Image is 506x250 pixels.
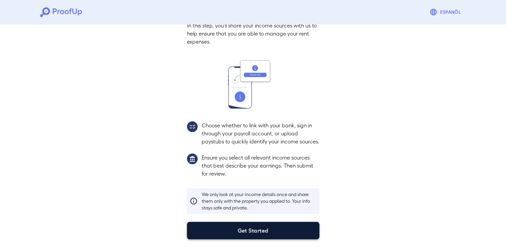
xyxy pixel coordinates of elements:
img: group2.svg [187,121,198,132]
p: We only look at your income details once and share them only with the property you applied to. Yo... [202,191,317,211]
button: Get Started [187,222,319,239]
button: Espanõl [427,5,466,19]
img: group1.svg [187,153,198,164]
p: In this step, you'll share your income sources with us to help ensure that you are able to manage... [187,21,319,46]
p: Choose whether to link with your bank, sign in through your payroll account, or upload paystubs t... [202,121,319,145]
img: transfer_money.svg [228,60,278,109]
p: Ensure you select all relevant income sources that best describe your earnings. Then submit for r... [202,153,319,178]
